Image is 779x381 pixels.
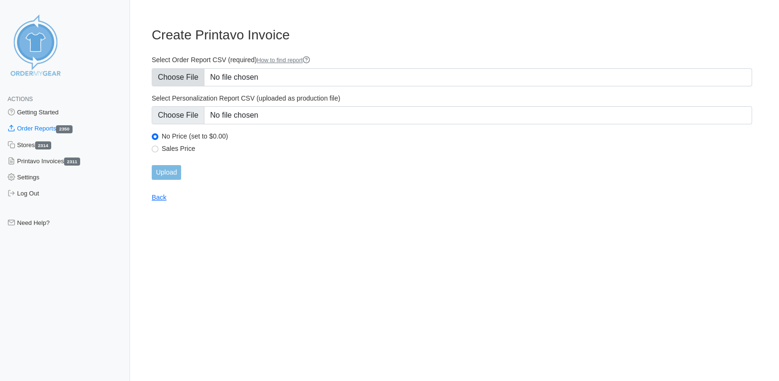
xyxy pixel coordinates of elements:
input: Upload [152,165,181,180]
a: Back [152,194,166,201]
h3: Create Printavo Invoice [152,27,752,43]
label: Select Personalization Report CSV (uploaded as production file) [152,94,752,102]
a: How to find report [257,57,311,64]
label: Sales Price [162,144,752,153]
span: Actions [8,96,33,102]
span: 2350 [56,125,72,133]
span: 2314 [35,141,51,149]
label: No Price (set to $0.00) [162,132,752,140]
label: Select Order Report CSV (required) [152,56,752,65]
span: 2311 [64,158,80,166]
